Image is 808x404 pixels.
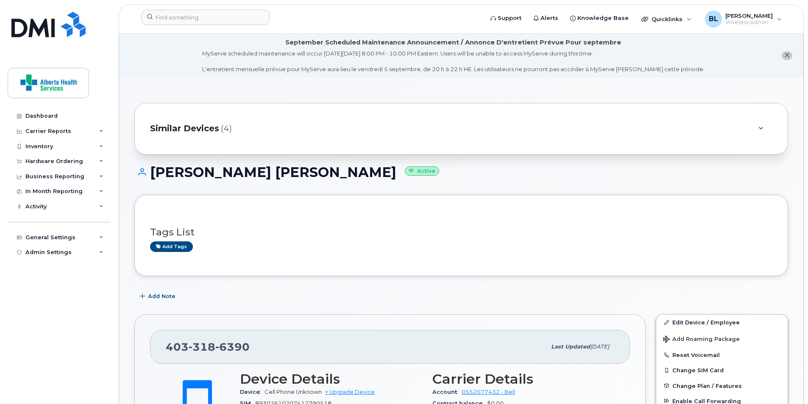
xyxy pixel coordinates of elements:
[166,340,250,353] span: 403
[656,315,788,330] a: Edit Device / Employee
[432,389,462,395] span: Account
[672,382,742,389] span: Change Plan / Features
[656,330,788,347] button: Add Roaming Package
[663,336,740,344] span: Add Roaming Package
[265,389,322,395] span: Cell Phone Unknown
[656,362,788,378] button: Change SIM Card
[462,389,515,395] a: 0552677432 - Bell
[150,241,193,252] a: Add tags
[202,50,705,73] div: MyServe scheduled maintenance will occur [DATE][DATE] 8:00 PM - 10:00 PM Eastern. Users will be u...
[672,398,741,404] span: Enable Call Forwarding
[150,227,772,238] h3: Tags List
[148,292,176,300] span: Add Note
[240,389,265,395] span: Device
[325,389,375,395] a: + Upgrade Device
[590,343,609,350] span: [DATE]
[134,289,183,304] button: Add Note
[782,51,792,60] button: close notification
[134,165,788,180] h1: [PERSON_NAME] [PERSON_NAME]
[285,38,621,47] div: September Scheduled Maintenance Announcement / Annonce D'entretient Prévue Pour septembre
[551,343,590,350] span: Last updated
[432,371,615,387] h3: Carrier Details
[240,371,422,387] h3: Device Details
[405,166,439,176] small: Active
[215,340,250,353] span: 6390
[221,122,232,135] span: (4)
[656,347,788,362] button: Reset Voicemail
[656,378,788,393] button: Change Plan / Features
[189,340,215,353] span: 318
[150,122,219,135] span: Similar Devices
